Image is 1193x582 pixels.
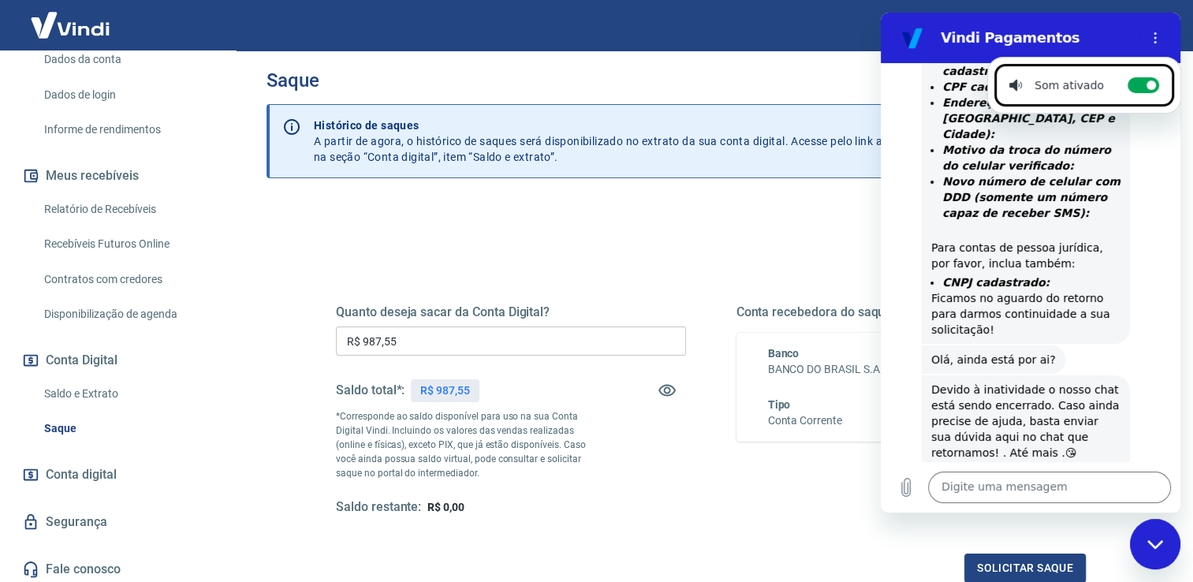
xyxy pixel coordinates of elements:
h6: Conta Corrente [768,412,842,429]
a: Recebíveis Futuros Online [38,228,217,260]
h5: Saldo restante: [336,499,421,516]
h5: Quanto deseja sacar da Conta Digital? [336,304,686,320]
a: Dados da conta [38,43,217,76]
button: Sair [1117,11,1174,40]
iframe: Botão para abrir a janela de mensagens, conversa em andamento [1130,519,1180,569]
span: R$ 0,00 [427,501,464,513]
a: Disponibilização de agenda [38,298,217,330]
a: Saldo e Extrato [38,378,217,410]
a: Relatório de Recebíveis [38,193,217,226]
a: Contratos com credores [38,263,217,296]
h5: Conta recebedora do saque [736,304,1087,320]
span: Banco [768,347,800,360]
a: Dados de login [38,79,217,111]
p: A partir de agora, o histórico de saques será disponibilizado no extrato da sua conta digital. Ac... [314,118,1022,165]
h6: BANCO DO BRASIL S.A. [768,361,1055,378]
p: *Corresponde ao saldo disponível para uso na sua Conta Digital Vindi. Incluindo os valores das ve... [336,409,598,480]
p: Histórico de saques [314,118,1022,133]
button: Meus recebíveis [19,159,217,193]
button: Conta Digital [19,343,217,378]
a: Saque [38,412,217,445]
img: Vindi [19,1,121,49]
p: R$ 987,55 [420,382,470,399]
a: Conta digital [19,457,217,492]
span: Conta digital [46,464,117,486]
h5: Saldo total*: [336,382,405,398]
a: Informe de rendimentos [38,114,217,146]
iframe: Janela de mensagens [881,13,1180,513]
a: Segurança [19,505,217,539]
h3: Saque [267,69,1155,91]
span: Tipo [768,398,791,411]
